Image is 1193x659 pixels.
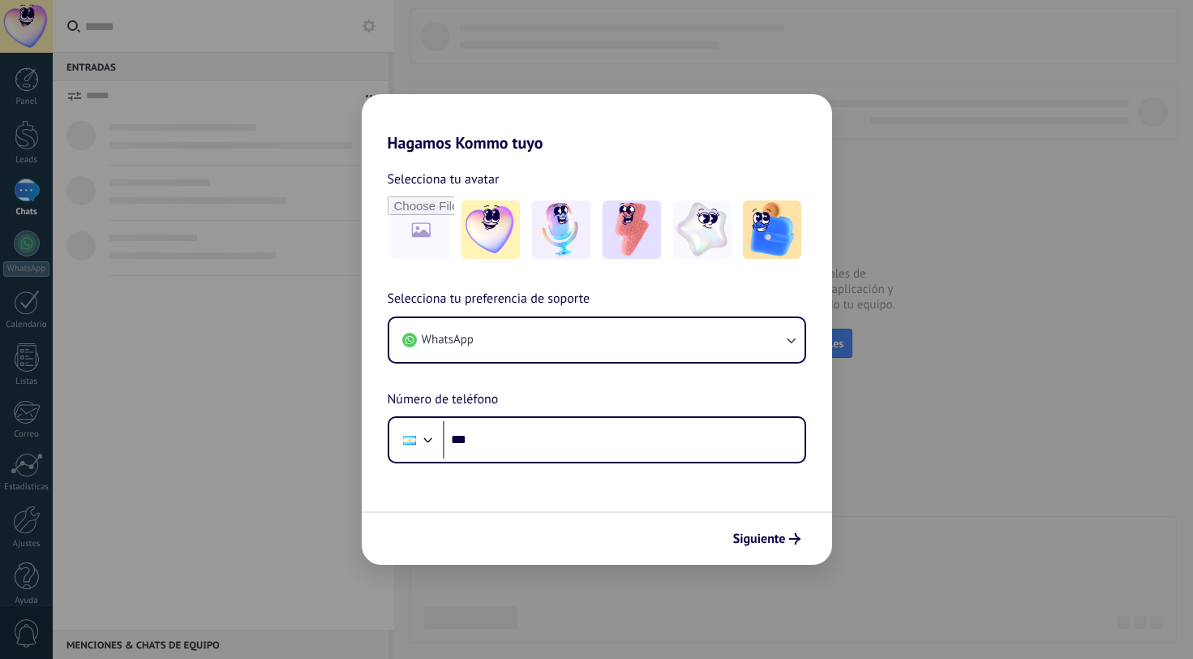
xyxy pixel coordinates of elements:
[726,525,808,553] button: Siguiente
[743,200,801,259] img: -5.jpeg
[733,533,786,545] span: Siguiente
[422,332,474,348] span: WhatsApp
[389,318,805,362] button: WhatsApp
[603,200,661,259] img: -3.jpeg
[394,423,425,457] div: Argentina: + 54
[673,200,732,259] img: -4.jpeg
[388,390,499,411] span: Número de teléfono
[532,200,590,259] img: -2.jpeg
[388,289,590,310] span: Selecciona tu preferencia de soporte
[388,169,500,190] span: Selecciona tu avatar
[362,94,832,153] h2: Hagamos Kommo tuyo
[461,200,520,259] img: -1.jpeg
